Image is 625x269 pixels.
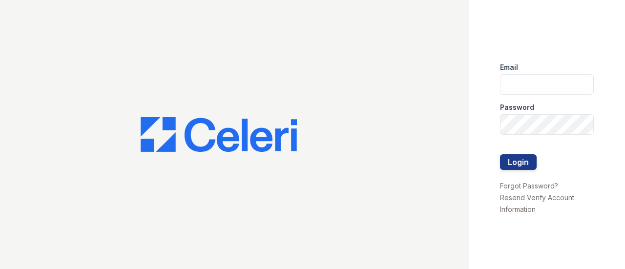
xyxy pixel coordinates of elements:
label: Email [500,62,518,72]
a: Resend Verify Account Information [500,193,574,213]
a: Forgot Password? [500,182,558,190]
img: CE_Logo_Blue-a8612792a0a2168367f1c8372b55b34899dd931a85d93a1a3d3e32e68fde9ad4.png [141,117,297,152]
button: Login [500,154,537,170]
label: Password [500,103,534,112]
